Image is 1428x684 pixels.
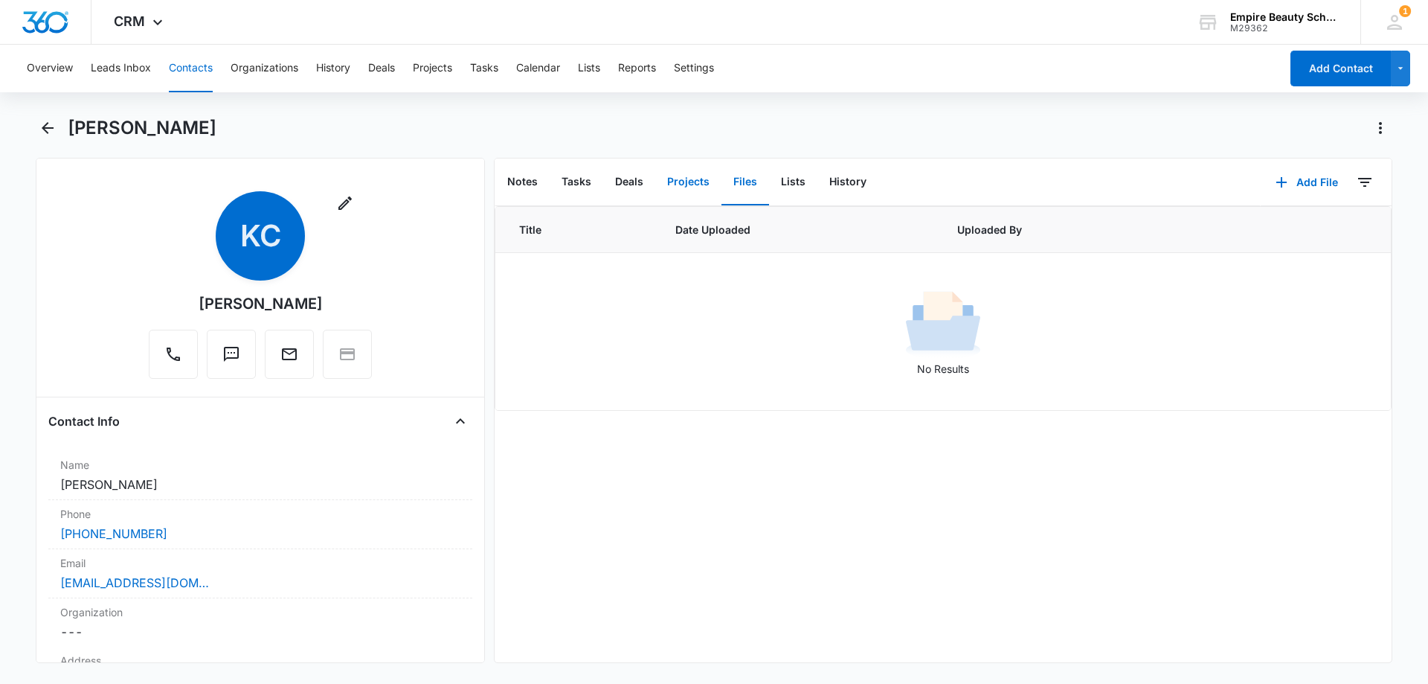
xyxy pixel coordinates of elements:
[199,293,323,315] div: [PERSON_NAME]
[496,361,1390,377] p: No Results
[60,653,460,668] label: Address
[60,476,460,493] dd: [PERSON_NAME]
[231,45,298,92] button: Organizations
[207,353,256,365] a: Text
[1399,5,1411,17] div: notifications count
[721,159,769,205] button: Files
[27,45,73,92] button: Overview
[1230,23,1339,33] div: account id
[675,222,921,237] span: Date Uploaded
[149,330,198,379] button: Call
[550,159,603,205] button: Tasks
[674,45,714,92] button: Settings
[91,45,151,92] button: Leads Inbox
[495,159,550,205] button: Notes
[1261,164,1353,200] button: Add File
[207,330,256,379] button: Text
[48,598,472,647] div: Organization---
[316,45,350,92] button: History
[957,222,1177,237] span: Uploaded By
[149,353,198,365] a: Call
[114,13,145,29] span: CRM
[169,45,213,92] button: Contacts
[48,451,472,500] div: Name[PERSON_NAME]
[516,45,560,92] button: Calendar
[1290,51,1391,86] button: Add Contact
[216,191,305,281] span: KC
[48,412,120,430] h4: Contact Info
[60,604,460,620] label: Organization
[48,500,472,549] div: Phone[PHONE_NUMBER]
[368,45,395,92] button: Deals
[519,222,640,237] span: Title
[60,525,167,543] a: [PHONE_NUMBER]
[48,549,472,598] div: Email[EMAIL_ADDRESS][DOMAIN_NAME]
[470,45,498,92] button: Tasks
[1230,11,1339,23] div: account name
[769,159,817,205] button: Lists
[60,457,460,473] label: Name
[906,287,980,361] img: No Results
[448,409,472,433] button: Close
[60,623,460,641] dd: ---
[1368,116,1392,140] button: Actions
[578,45,600,92] button: Lists
[60,555,460,571] label: Email
[1399,5,1411,17] span: 1
[655,159,721,205] button: Projects
[1353,170,1377,194] button: Filters
[817,159,878,205] button: History
[265,353,314,365] a: Email
[265,330,314,379] button: Email
[618,45,656,92] button: Reports
[413,45,452,92] button: Projects
[603,159,655,205] button: Deals
[68,117,216,139] h1: [PERSON_NAME]
[60,574,209,592] a: [EMAIL_ADDRESS][DOMAIN_NAME]
[60,506,460,522] label: Phone
[36,116,59,140] button: Back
